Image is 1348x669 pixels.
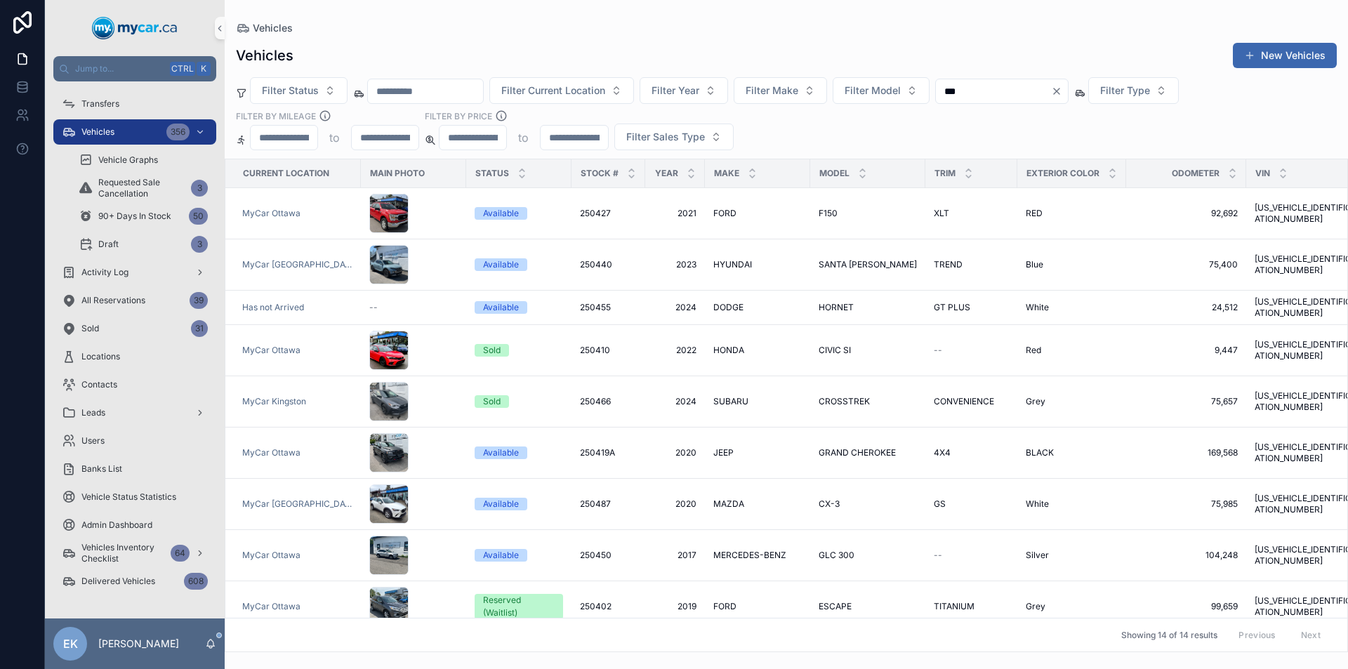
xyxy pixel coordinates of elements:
[81,323,99,334] span: Sold
[1026,259,1043,270] span: Blue
[70,204,216,229] a: 90+ Days In Stock50
[70,175,216,201] a: Requested Sale Cancellation3
[1026,208,1118,219] a: RED
[242,447,300,458] span: MyCar Ottawa
[934,168,956,179] span: Trim
[475,549,563,562] a: Available
[934,498,1009,510] a: GS
[242,345,352,356] a: MyCar Ottawa
[483,301,519,314] div: Available
[934,302,970,313] span: GT PLUS
[483,344,501,357] div: Sold
[580,447,615,458] span: 250419A
[934,345,1009,356] a: --
[1135,498,1238,510] a: 75,985
[81,576,155,587] span: Delivered Vehicles
[714,168,739,179] span: Make
[170,62,195,76] span: Ctrl
[369,302,458,313] a: --
[1026,498,1049,510] span: White
[1088,77,1179,104] button: Select Button
[53,119,216,145] a: Vehicles356
[580,550,637,561] a: 250450
[81,351,120,362] span: Locations
[518,129,529,146] p: to
[819,498,917,510] a: CX-3
[580,601,637,612] a: 250402
[53,288,216,313] a: All Reservations39
[819,208,838,219] span: F150
[243,168,329,179] span: Current Location
[1233,43,1337,68] button: New Vehicles
[236,46,293,65] h1: Vehicles
[713,447,802,458] a: JEEP
[1135,345,1238,356] a: 9,447
[934,447,1009,458] a: 4X4
[654,208,696,219] span: 2021
[1026,302,1118,313] a: White
[580,447,637,458] a: 250419A
[1135,447,1238,458] a: 169,568
[713,302,744,313] span: DODGE
[250,77,348,104] button: Select Button
[166,124,190,140] div: 356
[1135,208,1238,219] a: 92,692
[483,258,519,271] div: Available
[53,260,216,285] a: Activity Log
[934,208,949,219] span: XLT
[654,601,696,612] span: 2019
[81,491,176,503] span: Vehicle Status Statistics
[934,259,963,270] span: TREND
[1255,168,1270,179] span: VIN
[242,259,352,270] a: MyCar [GEOGRAPHIC_DATA]
[654,498,696,510] span: 2020
[580,302,611,313] span: 250455
[53,456,216,482] a: Banks List
[654,396,696,407] a: 2024
[580,208,637,219] a: 250427
[1135,396,1238,407] span: 75,657
[1135,550,1238,561] span: 104,248
[819,168,850,179] span: Model
[370,168,425,179] span: Main Photo
[475,594,563,619] a: Reserved (Waitlist)
[242,447,352,458] a: MyCar Ottawa
[713,498,802,510] a: MAZDA
[819,447,917,458] a: GRAND CHEROKEE
[81,435,105,446] span: Users
[713,259,802,270] a: HYUNDAI
[81,295,145,306] span: All Reservations
[746,84,798,98] span: Filter Make
[580,345,637,356] a: 250410
[63,635,78,652] span: EK
[713,302,802,313] a: DODGE
[242,208,300,219] a: MyCar Ottawa
[654,259,696,270] span: 2023
[934,396,1009,407] a: CONVENIENCE
[934,302,1009,313] a: GT PLUS
[654,447,696,458] a: 2020
[53,428,216,453] a: Users
[53,541,216,566] a: Vehicles Inventory Checklist64
[81,126,114,138] span: Vehicles
[819,396,870,407] span: CROSSTREK
[475,498,563,510] a: Available
[242,550,300,561] span: MyCar Ottawa
[242,498,352,510] a: MyCar [GEOGRAPHIC_DATA]
[242,550,352,561] a: MyCar Ottawa
[819,550,854,561] span: GLC 300
[1026,601,1118,612] a: Grey
[98,211,171,222] span: 90+ Days In Stock
[1121,630,1217,641] span: Showing 14 of 14 results
[483,498,519,510] div: Available
[253,21,293,35] span: Vehicles
[53,400,216,425] a: Leads
[242,302,304,313] a: Has not Arrived
[81,379,117,390] span: Contacts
